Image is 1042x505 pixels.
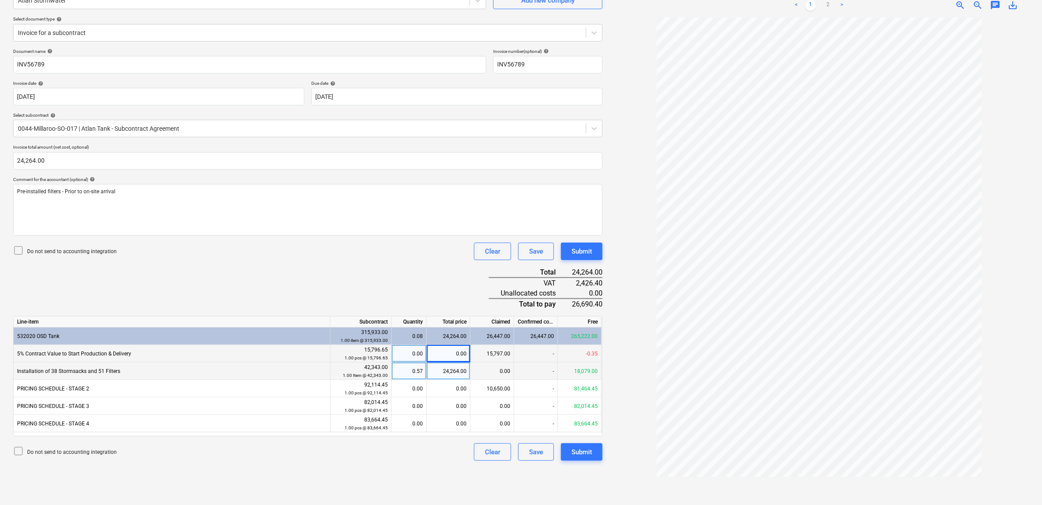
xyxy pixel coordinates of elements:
div: - [514,345,558,362]
small: 1.00 pcs @ 92,114.45 [345,390,388,395]
div: 15,796.65 [334,346,388,362]
div: Document name [13,49,486,54]
div: 2,426.40 [570,278,603,288]
input: Invoice date not specified [13,88,304,105]
p: Do not send to accounting integration [27,248,117,255]
div: Select subcontract [13,112,603,118]
div: 0.00 [470,415,514,432]
div: Comment for the accountant (optional) [13,177,603,182]
div: Clear [485,246,500,257]
span: help [36,81,43,86]
button: Submit [561,443,603,461]
div: 0.00 [395,380,423,397]
input: Due date not specified [311,88,603,105]
div: 0.00 [570,288,603,299]
input: Invoice total amount (net cost, optional) [13,152,603,170]
div: 0.00 [427,415,470,432]
div: Submit [572,446,592,458]
div: 0.08 [395,327,423,345]
small: 1.00 pcs @ 83,664.45 [345,425,388,430]
div: Quantity [392,317,427,327]
span: PRICING SCHEDULE - STAGE 2 [17,386,89,392]
div: 82,014.45 [334,398,388,414]
div: 0.00 [427,397,470,415]
div: 0.00 [470,397,514,415]
div: Unallocated costs [489,288,570,299]
small: 1.00 item @ 315,933.00 [341,338,388,343]
div: 10,650.00 [470,380,514,397]
button: Save [518,443,554,461]
div: Total [489,267,570,278]
div: Total to pay [489,299,570,309]
div: 15,797.00 [470,345,514,362]
div: 265,222.00 [558,327,602,345]
div: 0.00 [470,362,514,380]
div: 24,264.00 [427,362,470,380]
div: Invoice number (optional) [493,49,603,54]
span: help [49,113,56,118]
span: help [88,177,95,182]
p: Do not send to accounting integration [27,449,117,456]
button: Save [518,243,554,260]
button: Clear [474,243,511,260]
span: Pre-installed filters - Prior to on-site arrival [17,188,115,195]
small: 1.00 pcs @ 82,014.45 [345,408,388,413]
div: Submit [572,246,592,257]
span: PRICING SCHEDULE - STAGE 3 [17,403,89,409]
div: - [514,415,558,432]
div: Select document type [13,16,603,22]
div: - [514,380,558,397]
input: Document name [13,56,486,73]
div: 0.00 [427,380,470,397]
span: help [55,17,62,22]
div: 24,264.00 [427,327,470,345]
div: Clear [485,446,500,458]
div: 92,114.45 [334,381,388,397]
div: Save [529,446,543,458]
span: help [542,49,549,54]
input: Invoice number [493,56,603,73]
button: Submit [561,243,603,260]
div: 315,933.00 [334,328,388,345]
div: 83,664.45 [558,415,602,432]
div: 26,447.00 [514,327,558,345]
div: 42,343.00 [334,363,388,380]
div: Line-item [14,317,331,327]
span: 532020 OSD Tank [17,333,59,339]
div: Total price [427,317,470,327]
div: 18,079.00 [558,362,602,380]
small: 1.00 pcs @ 15,796.65 [345,355,388,360]
span: 5% Contract Value to Start Production & Delivery [17,351,131,357]
div: Claimed [470,317,514,327]
div: 83,664.45 [334,416,388,432]
div: Free [558,317,602,327]
div: Subcontract [331,317,392,327]
div: 0.00 [395,415,423,432]
button: Clear [474,443,511,461]
span: PRICING SCHEDULE - STAGE 4 [17,421,89,427]
p: Invoice total amount (net cost, optional) [13,144,603,152]
small: 1.00 Item @ 42,343.00 [343,373,388,378]
div: - [514,397,558,415]
div: 26,447.00 [470,327,514,345]
div: - [514,362,558,380]
div: 0.00 [395,397,423,415]
div: 24,264.00 [570,267,603,278]
div: Save [529,246,543,257]
span: help [45,49,52,54]
div: 0.57 [395,362,423,380]
div: -0.35 [558,345,602,362]
div: 0.00 [395,345,423,362]
div: 26,690.40 [570,299,603,309]
div: 82,014.45 [558,397,602,415]
div: 0.00 [427,345,470,362]
span: Installation of 38 Stormsacks and 51 Filters [17,368,120,374]
div: Confirmed costs [514,317,558,327]
div: 81,464.45 [558,380,602,397]
span: help [328,81,335,86]
div: VAT [489,278,570,288]
div: Invoice date [13,80,304,86]
div: Due date [311,80,603,86]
